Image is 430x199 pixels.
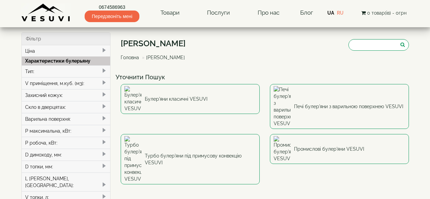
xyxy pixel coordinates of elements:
a: Послуги [200,5,237,21]
img: Завод VESUVI [21,3,71,22]
h4: Уточнити Пошук [116,74,414,81]
img: Печі булер'яни з варильною поверхнею VESUVI [274,86,291,127]
div: D димоходу, мм: [22,149,110,161]
div: Захисний кожух: [22,89,110,101]
div: P максимальна, кВт: [22,125,110,137]
img: Промислові булер'яни VESUVI [274,136,291,162]
a: UA [327,10,334,16]
a: Блог [300,9,313,16]
button: 0 товар(ів) - 0грн [359,9,409,17]
a: Головна [121,55,139,60]
a: Булер'яни класичні VESUVI Булер'яни класичні VESUVI [121,84,260,114]
a: 0674586963 [85,4,139,11]
div: Характеристики булерьяну [22,56,110,65]
img: Турбо булер'яни під примусову конвекцію VESUVI [124,136,141,182]
div: P робоча, кВт: [22,137,110,149]
div: Варильна поверхня: [22,113,110,125]
img: Булер'яни класичні VESUVI [124,86,141,112]
span: 0 товар(ів) - 0грн [367,10,407,16]
a: Турбо булер'яни під примусову конвекцію VESUVI Турбо булер'яни під примусову конвекцію VESUVI [121,134,260,184]
div: D топки, мм: [22,161,110,172]
div: Ціна [22,45,110,57]
div: V приміщення, м.куб. (м3): [22,77,110,89]
a: RU [337,10,344,16]
div: L [PERSON_NAME], [GEOGRAPHIC_DATA]: [22,172,110,191]
span: Передзвоніть мені [85,11,139,22]
div: Скло в дверцятах: [22,101,110,113]
a: Печі булер'яни з варильною поверхнею VESUVI Печі булер'яни з варильною поверхнею VESUVI [270,84,409,129]
a: Товари [154,5,186,21]
a: Промислові булер'яни VESUVI Промислові булер'яни VESUVI [270,134,409,164]
li: [PERSON_NAME] [140,54,185,61]
h1: [PERSON_NAME] [121,39,190,48]
div: Фільтр [22,33,110,45]
div: Тип: [22,65,110,77]
a: Про нас [251,5,286,21]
